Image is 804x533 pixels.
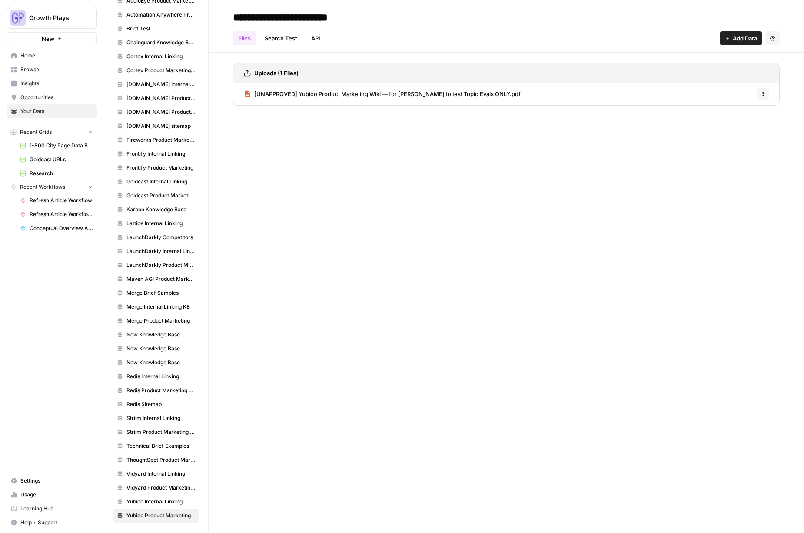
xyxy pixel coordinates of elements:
[113,147,199,161] a: Frontify Internal Linking
[113,91,199,105] a: [DOMAIN_NAME] Product Marketing
[113,230,199,244] a: LaunchDarkly Competitors
[20,66,93,73] span: Browse
[126,484,196,492] span: Vidyard Product Marketing Wiki
[126,456,196,464] span: ThoughtSpot Product Marketing
[126,247,196,255] span: LaunchDarkly Internal Linking
[126,345,196,353] span: New Knowledge Base
[126,386,196,394] span: Redis Product Marketing Wiki
[113,509,199,523] a: Yubico Product Marketing
[113,425,199,439] a: Striim Product Marketing Wiki
[113,8,199,22] a: Automation Anywhere Product Marketing Wiki
[113,356,199,370] a: New Knowledge Base
[113,36,199,50] a: Chainguard Knowledge Base
[7,77,97,90] a: Insights
[126,289,196,297] span: Merge Brief Samples
[113,314,199,328] a: Merge Product Marketing
[7,126,97,139] button: Recent Grids
[113,397,199,411] a: Redis Sitemap
[20,80,93,87] span: Insights
[126,25,196,33] span: Brief Test
[10,10,26,26] img: Growth Plays Logo
[20,183,65,191] span: Recent Workflows
[20,52,93,60] span: Home
[30,170,93,177] span: Research
[16,153,97,167] a: Goldcast URLs
[7,502,97,516] a: Learning Hub
[126,11,196,19] span: Automation Anywhere Product Marketing Wiki
[20,491,93,499] span: Usage
[113,50,199,63] a: Cortex Internal Linking
[113,105,199,119] a: [DOMAIN_NAME] Product Marketing Wiki
[244,63,299,83] a: Uploads (1 Files)
[126,512,196,520] span: Yubico Product Marketing
[7,63,97,77] a: Browse
[113,217,199,230] a: Lattice Internal Linking
[30,156,93,163] span: Goldcast URLs
[30,197,93,204] span: Refresh Article Workflow
[113,63,199,77] a: Cortex Product Marketing Wiki
[126,233,196,241] span: LaunchDarkly Competitors
[42,34,54,43] span: New
[113,161,199,175] a: Frontify Product Marketing
[16,207,97,221] a: Refresh Article Workflow (Sandbox)
[254,90,521,98] span: [UNAPPROVED] Yubico Product Marketing Wiki — for [PERSON_NAME] to test Topic Evals ONLY.pdf
[7,516,97,530] button: Help + Support
[126,136,196,144] span: Fireworks Product Marketing Wiki
[7,488,97,502] a: Usage
[7,474,97,488] a: Settings
[126,275,196,283] span: Maven AGI Product Marketing Knowledge Base
[7,32,97,45] button: New
[30,224,93,232] span: Conceptual Overview Article Generator
[126,414,196,422] span: Striim Internal Linking
[733,34,757,43] span: Add Data
[113,258,199,272] a: LaunchDarkly Product Marketing Wiki
[113,286,199,300] a: Merge Brief Samples
[126,428,196,436] span: Striim Product Marketing Wiki
[126,261,196,269] span: LaunchDarkly Product Marketing Wiki
[113,383,199,397] a: Redis Product Marketing Wiki
[113,244,199,258] a: LaunchDarkly Internal Linking
[113,189,199,203] a: Goldcast Product Marketing Wiki
[244,83,521,105] a: [UNAPPROVED] Yubico Product Marketing Wiki — for [PERSON_NAME] to test Topic Evals ONLY.pdf
[126,220,196,227] span: Lattice Internal Linking
[113,342,199,356] a: New Knowledge Base
[113,175,199,189] a: Goldcast Internal Linking
[126,359,196,366] span: New Knowledge Base
[16,139,97,153] a: 1-800 City Page Data Batch 5
[126,39,196,47] span: Chainguard Knowledge Base
[113,119,199,133] a: [DOMAIN_NAME] sitemap
[20,477,93,485] span: Settings
[7,104,97,118] a: Your Data
[113,203,199,217] a: Karbon Knowledge Base
[306,31,326,45] a: API
[29,13,82,22] span: Growth Plays
[113,439,199,453] a: Technical Brief Examples
[126,373,196,380] span: Redis Internal Linking
[16,221,97,235] a: Conceptual Overview Article Generator
[20,128,52,136] span: Recent Grids
[20,505,93,513] span: Learning Hub
[113,411,199,425] a: Striim Internal Linking
[126,303,196,311] span: Merge Internal Linking KB
[126,400,196,408] span: Redis Sitemap
[126,192,196,200] span: Goldcast Product Marketing Wiki
[113,77,199,91] a: [DOMAIN_NAME] Internal Linking
[113,495,199,509] a: Yubico Internal Linking
[16,167,97,180] a: Research
[126,498,196,506] span: Yubico Internal Linking
[113,300,199,314] a: Merge Internal Linking KB
[126,53,196,60] span: Cortex Internal Linking
[126,178,196,186] span: Goldcast Internal Linking
[126,80,196,88] span: [DOMAIN_NAME] Internal Linking
[126,164,196,172] span: Frontify Product Marketing
[113,133,199,147] a: Fireworks Product Marketing Wiki
[126,317,196,325] span: Merge Product Marketing
[20,107,93,115] span: Your Data
[7,49,97,63] a: Home
[30,210,93,218] span: Refresh Article Workflow (Sandbox)
[126,122,196,130] span: [DOMAIN_NAME] sitemap
[720,31,762,45] button: Add Data
[126,150,196,158] span: Frontify Internal Linking
[126,470,196,478] span: Vidyard Internal Linking
[113,272,199,286] a: Maven AGI Product Marketing Knowledge Base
